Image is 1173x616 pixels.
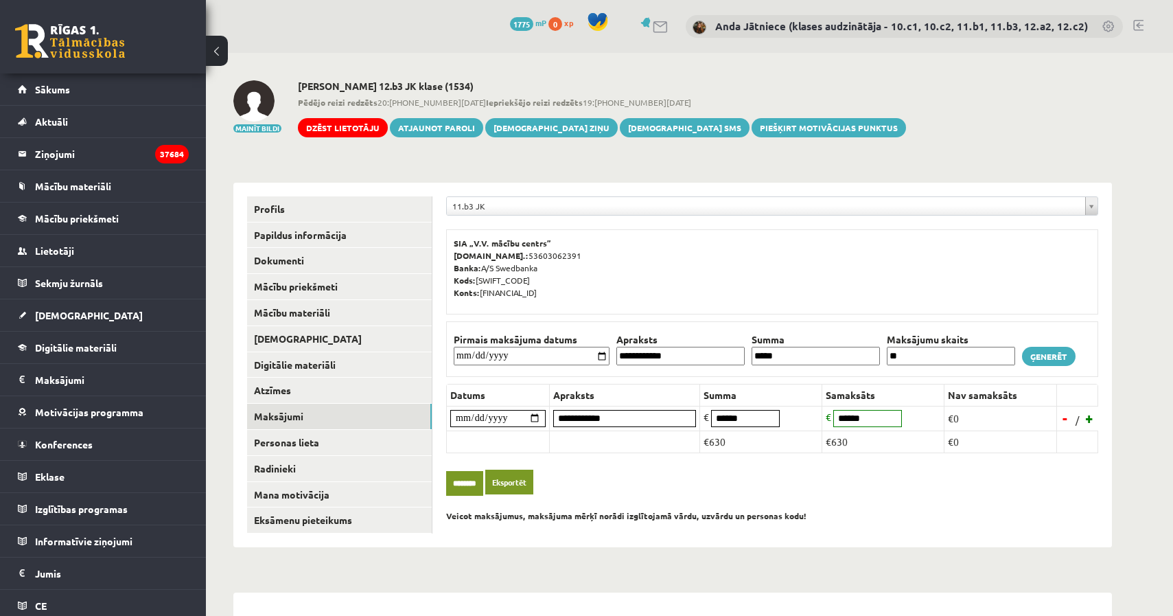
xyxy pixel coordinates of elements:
a: Izglītības programas [18,493,189,525]
td: €0 [944,431,1057,453]
th: Maksājumu skaits [883,332,1019,347]
a: Aktuāli [18,106,189,137]
b: Pēdējo reizi redzēts [298,97,378,108]
span: Eklase [35,470,65,483]
a: Mācību priekšmeti [18,203,189,234]
a: Motivācijas programma [18,396,189,428]
td: €630 [822,431,944,453]
span: Digitālie materiāli [35,341,117,354]
a: Personas lieta [247,430,432,455]
span: [DEMOGRAPHIC_DATA] [35,309,143,321]
th: Summa [748,332,883,347]
a: - [1058,408,1072,429]
span: Izglītības programas [35,503,128,515]
a: Mana motivācija [247,482,432,507]
span: CE [35,600,47,612]
p: 53603062391 A/S Swedbanka [SWIFT_CODE] [FINANCIAL_ID] [454,237,1091,299]
b: SIA „V.V. mācību centrs” [454,238,552,249]
a: Eksportēt [485,470,533,495]
span: € [704,411,709,423]
b: [DOMAIN_NAME].: [454,250,529,261]
a: Dokumenti [247,248,432,273]
a: Ģenerēt [1022,347,1076,366]
b: Veicot maksājumus, maksājuma mērķī norādi izglītojamā vārdu, uzvārdu un personas kodu! [446,510,806,521]
a: Maksājumi [247,404,432,429]
a: Lietotāji [18,235,189,266]
th: Nav samaksāts [944,384,1057,406]
a: Dzēst lietotāju [298,118,388,137]
th: Datums [447,384,550,406]
a: Digitālie materiāli [247,352,432,378]
a: Informatīvie ziņojumi [18,525,189,557]
a: Radinieki [247,456,432,481]
th: Pirmais maksājuma datums [450,332,613,347]
img: Anda Jātniece (klases audzinātāja - 10.c1, 10.c2, 11.b1, 11.b3, 12.a2, 12.c2) [693,21,706,34]
span: Mācību materiāli [35,180,111,192]
span: 1775 [510,17,533,31]
img: Maija Solovjova [233,80,275,122]
a: Eklase [18,461,189,492]
a: Ziņojumi37684 [18,138,189,170]
span: 20:[PHONE_NUMBER][DATE] 19:[PHONE_NUMBER][DATE] [298,96,906,109]
a: Maksājumi [18,364,189,396]
b: Banka: [454,262,481,273]
span: Sekmju žurnāls [35,277,103,289]
span: 0 [548,17,562,31]
legend: Maksājumi [35,364,189,396]
a: Sākums [18,73,189,105]
span: Mācību priekšmeti [35,212,119,225]
b: Iepriekšējo reizi redzēts [486,97,583,108]
span: Lietotāji [35,244,74,257]
span: mP [535,17,546,28]
a: Atzīmes [247,378,432,403]
b: Konts: [454,287,480,298]
a: Papildus informācija [247,223,432,248]
i: 37684 [155,145,189,163]
a: 0 xp [548,17,580,28]
a: 11.b3 JK [447,197,1097,215]
a: Mācību priekšmeti [247,274,432,299]
a: Eksāmenu pieteikums [247,507,432,533]
span: 11.b3 JK [452,197,1080,215]
a: [DEMOGRAPHIC_DATA] SMS [620,118,750,137]
span: Aktuāli [35,115,68,128]
span: xp [564,17,573,28]
span: Informatīvie ziņojumi [35,535,132,547]
td: €630 [700,431,822,453]
span: Konferences [35,438,93,450]
a: Mācību materiāli [18,170,189,202]
a: 1775 mP [510,17,546,28]
a: Atjaunot paroli [390,118,483,137]
th: Samaksāts [822,384,944,406]
a: Jumis [18,558,189,589]
span: / [1074,413,1081,427]
a: Sekmju žurnāls [18,267,189,299]
button: Mainīt bildi [233,124,281,133]
a: Rīgas 1. Tālmācības vidusskola [15,24,125,58]
a: Profils [247,196,432,222]
a: Mācību materiāli [247,300,432,326]
th: Apraksts [550,384,700,406]
th: Apraksts [613,332,748,347]
a: [DEMOGRAPHIC_DATA] [247,326,432,352]
span: Jumis [35,567,61,580]
span: Motivācijas programma [35,406,143,418]
a: Konferences [18,429,189,460]
a: [DEMOGRAPHIC_DATA] [18,299,189,331]
span: Sākums [35,83,70,95]
span: € [826,411,831,423]
td: €0 [944,406,1057,431]
legend: Ziņojumi [35,138,189,170]
a: Piešķirt motivācijas punktus [752,118,906,137]
th: Summa [700,384,822,406]
a: Digitālie materiāli [18,332,189,363]
a: [DEMOGRAPHIC_DATA] ziņu [485,118,618,137]
b: Kods: [454,275,476,286]
a: Anda Jātniece (klases audzinātāja - 10.c1, 10.c2, 11.b1, 11.b3, 12.a2, 12.c2) [715,19,1088,33]
h2: [PERSON_NAME] 12.b3 JK klase (1534) [298,80,906,92]
a: + [1083,408,1097,429]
